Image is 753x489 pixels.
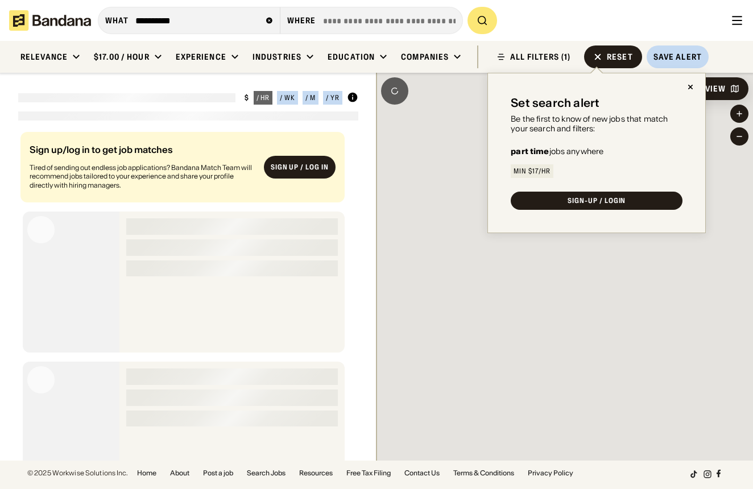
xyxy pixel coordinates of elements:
div: / yr [326,94,340,101]
div: Sign up/log in to get job matches [30,145,255,163]
div: Min $17/hr [514,168,551,175]
div: ALL FILTERS (1) [510,53,570,61]
a: Post a job [203,470,233,476]
div: / m [305,94,316,101]
div: Set search alert [511,96,599,110]
img: Bandana logotype [9,10,91,31]
a: Privacy Policy [528,470,573,476]
div: Experience [176,52,226,62]
div: Save Alert [653,52,702,62]
div: what [105,15,129,26]
a: Contact Us [404,470,440,476]
a: Home [137,470,156,476]
div: Sign up / Log in [271,163,329,172]
div: Relevance [20,52,68,62]
div: Reset [607,53,633,61]
div: jobs anywhere [511,147,603,155]
div: © 2025 Workwise Solutions Inc. [27,470,128,476]
div: Where [287,15,316,26]
div: Industries [253,52,301,62]
div: Be the first to know of new jobs that match your search and filters: [511,114,682,134]
div: $ [245,93,249,102]
div: / hr [256,94,270,101]
div: $17.00 / hour [94,52,150,62]
a: Search Jobs [247,470,286,476]
a: Terms & Conditions [453,470,514,476]
a: About [170,470,189,476]
b: part time [511,146,549,156]
div: / wk [280,94,295,101]
div: Companies [401,52,449,62]
div: SIGN-UP / LOGIN [568,197,626,204]
div: grid [18,127,358,461]
a: Free Tax Filing [346,470,391,476]
div: Education [328,52,375,62]
a: Resources [299,470,333,476]
div: Tired of sending out endless job applications? Bandana Match Team will recommend jobs tailored to... [30,163,255,190]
